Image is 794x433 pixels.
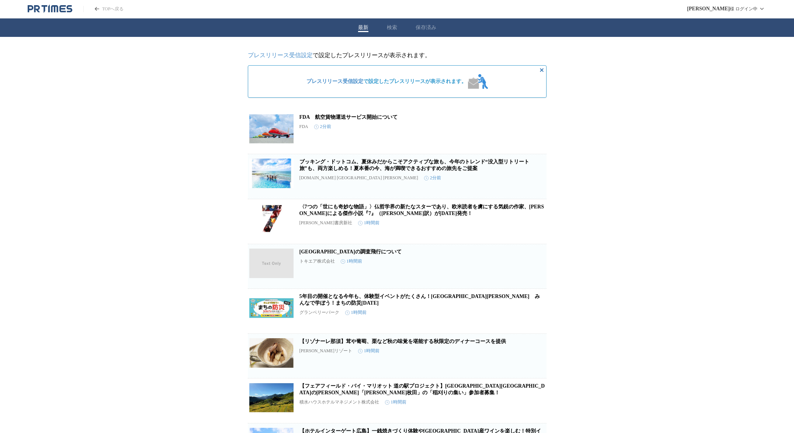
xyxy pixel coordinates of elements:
[249,159,294,188] img: ブッキング・ドットコム、夏休みだからこそアクティブな旅も、今年のトレンド“没入型リトリート旅”も、両方楽しめる！夏本番の今、海が満喫できるおすすめの旅先をご提案
[249,338,294,368] img: 【リゾナーレ那須】茸や葡萄、栗など秋の味覚を堪能する秋限定のディナーコースを提供
[299,124,308,129] p: FDA
[424,175,441,181] time: 2分前
[299,383,545,395] a: 【フェアフィールド・バイ・マリオット 道の駅プロジェクト】[GEOGRAPHIC_DATA][GEOGRAPHIC_DATA]の[PERSON_NAME]「[PERSON_NAME]枚田」の「稲...
[345,309,367,316] time: 1時間前
[385,399,406,405] time: 1時間前
[358,348,379,354] time: 1時間前
[358,220,379,226] time: 1時間前
[249,293,294,323] img: 5年目の開催となる今年も、体験型イベントがたくさん！南町田グランベリーパーク みんなで学ぼう！まちの防災2025
[299,159,529,171] a: ブッキング・ドットコム、夏休みだからこそアクティブな旅も、今年のトレンド“没入型リトリート旅”も、両方楽しめる！夏本番の今、海が満喫できるおすすめの旅先をご提案
[314,124,331,130] time: 2分前
[248,52,547,59] p: で設定したプレスリリースが表示されます。
[299,399,379,405] p: 積水ハウスホテルマネジメント株式会社
[249,383,294,412] img: 【フェアフィールド・バイ・マリオット 道の駅プロジェクト】三重県熊野市の棚田「丸山千枚田」の「稲刈りの集い」参加者募集！
[341,258,362,264] time: 1時間前
[299,220,352,226] p: [PERSON_NAME]書房新社
[687,6,730,12] span: [PERSON_NAME]
[249,204,294,233] img: 〈7つの「世にも奇妙な物語」〉仏哲学界の新たなスターであり、欧米読者を虜にする気鋭の作家、トリスタン・ガルシアによる傑作小説『7』（高橋啓訳）が8月19日発売！
[299,258,335,264] p: トキエア株式会社
[83,6,124,12] a: PR TIMESのトップページはこちら
[299,249,402,254] a: [GEOGRAPHIC_DATA]の調査飛行について
[299,204,544,216] a: 〈7つの「世にも奇妙な物語」〉仏哲学界の新たなスターであり、欧米読者を虜にする気鋭の作家、[PERSON_NAME]による傑作小説『7』（[PERSON_NAME]訳）が[DATE]発売！
[416,24,436,31] button: 保存済み
[299,339,506,344] a: 【リゾナーレ那須】茸や葡萄、栗など秋の味覚を堪能する秋限定のディナーコースを提供
[537,66,546,75] button: 非表示にする
[306,78,467,85] span: で設定したプレスリリースが表示されます。
[299,309,339,316] p: グランベリーパーク
[299,294,540,306] a: 5年目の開催となる今年も、体験型イベントがたくさん！[GEOGRAPHIC_DATA][PERSON_NAME] みんなで学ぼう！まちの防災[DATE]
[28,4,72,13] a: PR TIMESのトップページはこちら
[299,114,398,120] a: FDA 航空貨物運送サービス開始について
[249,249,294,278] img: 佐渡空港への調査飛行について
[299,175,418,181] p: [DOMAIN_NAME] [GEOGRAPHIC_DATA] [PERSON_NAME]
[248,52,313,58] a: プレスリリース受信設定
[306,79,363,84] a: プレスリリース受信設定
[249,114,294,143] img: FDA 航空貨物運送サービス開始について
[387,24,397,31] button: 検索
[358,24,368,31] button: 最新
[299,348,352,354] p: [PERSON_NAME]リゾート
